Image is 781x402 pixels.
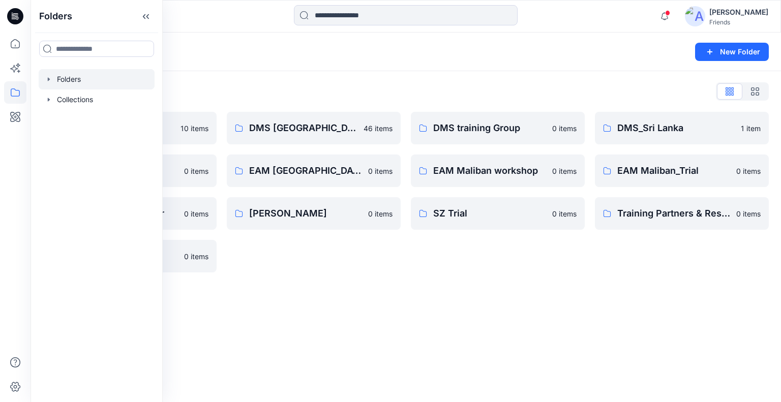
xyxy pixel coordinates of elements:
a: DMS [GEOGRAPHIC_DATA] For Clients (Clone)46 items [227,112,401,144]
a: EAM Maliban_Trial0 items [595,154,769,187]
p: 0 items [552,166,577,176]
p: EAM Maliban_Trial [617,164,730,178]
p: 10 items [181,123,208,134]
p: EAM [GEOGRAPHIC_DATA] Mahiyangana [249,164,362,178]
img: avatar [685,6,705,26]
p: DMS training Group [433,121,546,135]
a: DMS_Sri Lanka1 item [595,112,769,144]
p: EAM Maliban workshop [433,164,546,178]
p: 0 items [368,208,393,219]
p: 0 items [552,123,577,134]
a: SZ Trial0 items [411,197,585,230]
p: DMS_Sri Lanka [617,121,735,135]
p: 0 items [184,208,208,219]
p: 0 items [736,208,761,219]
button: New Folder [695,43,769,61]
a: DMS training Group0 items [411,112,585,144]
a: EAM [GEOGRAPHIC_DATA] Mahiyangana0 items [227,154,401,187]
p: [PERSON_NAME] [249,206,362,221]
p: Training Partners & Resellers [617,206,730,221]
p: SZ Trial [433,206,546,221]
p: 0 items [736,166,761,176]
p: DMS [GEOGRAPHIC_DATA] For Clients (Clone) [249,121,357,135]
a: [PERSON_NAME]0 items [227,197,401,230]
a: EAM Maliban workshop0 items [411,154,585,187]
p: 46 items [364,123,393,134]
div: [PERSON_NAME] [709,6,768,18]
p: 0 items [184,251,208,262]
p: 1 item [741,123,761,134]
a: Training Partners & Resellers0 items [595,197,769,230]
p: 0 items [368,166,393,176]
p: 0 items [184,166,208,176]
p: 0 items [552,208,577,219]
div: Friends [709,18,768,26]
